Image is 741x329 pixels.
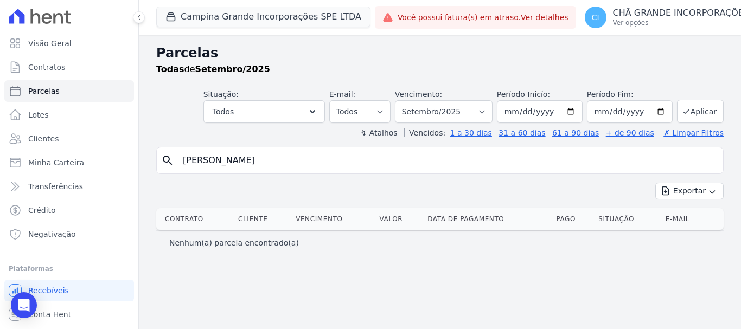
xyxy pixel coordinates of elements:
[291,208,375,230] th: Vencimento
[28,38,72,49] span: Visão Geral
[156,7,370,27] button: Campina Grande Incorporações SPE LTDA
[4,80,134,102] a: Parcelas
[28,205,56,216] span: Crédito
[499,128,545,137] a: 31 a 60 dias
[4,176,134,197] a: Transferências
[203,100,325,123] button: Todos
[28,62,65,73] span: Contratos
[450,128,492,137] a: 1 a 30 dias
[606,128,654,137] a: + de 90 dias
[398,12,568,23] span: Você possui fatura(s) em atraso.
[329,90,356,99] label: E-mail:
[28,133,59,144] span: Clientes
[28,157,84,168] span: Minha Carteira
[4,223,134,245] a: Negativação
[28,86,60,96] span: Parcelas
[677,100,724,123] button: Aplicar
[156,43,724,63] h2: Parcelas
[395,90,442,99] label: Vencimento:
[4,56,134,78] a: Contratos
[169,237,299,248] p: Nenhum(a) parcela encontrado(a)
[659,128,724,137] a: ✗ Limpar Filtros
[552,128,599,137] a: 61 a 90 dias
[28,109,49,120] span: Lotes
[655,183,724,199] button: Exportar
[28,181,83,192] span: Transferências
[4,199,134,221] a: Crédito
[552,208,594,230] th: Pago
[4,280,134,301] a: Recebíveis
[203,90,239,99] label: Situação:
[156,208,234,230] th: Contrato
[9,262,130,275] div: Plataformas
[4,104,134,126] a: Lotes
[360,128,397,137] label: ↯ Atalhos
[4,128,134,150] a: Clientes
[521,13,568,22] a: Ver detalhes
[156,64,184,74] strong: Todas
[195,64,270,74] strong: Setembro/2025
[234,208,291,230] th: Cliente
[176,150,719,171] input: Buscar por nome do lote ou do cliente
[4,152,134,173] a: Minha Carteira
[28,309,71,320] span: Conta Hent
[28,285,69,296] span: Recebíveis
[4,33,134,54] a: Visão Geral
[161,154,174,167] i: search
[11,292,37,318] div: Open Intercom Messenger
[28,229,76,240] span: Negativação
[587,89,673,100] label: Período Fim:
[423,208,552,230] th: Data de Pagamento
[213,105,234,118] span: Todos
[156,63,270,76] p: de
[661,208,711,230] th: E-mail
[404,128,445,137] label: Vencidos:
[592,14,599,21] span: CI
[4,304,134,325] a: Conta Hent
[594,208,661,230] th: Situação
[497,90,550,99] label: Período Inicío:
[375,208,424,230] th: Valor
